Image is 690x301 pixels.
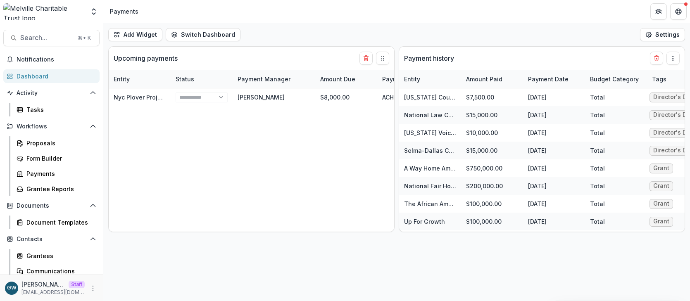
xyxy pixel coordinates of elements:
[399,75,425,83] div: Entity
[3,86,100,100] button: Open Activity
[461,177,523,195] div: $200,000.00
[13,216,100,229] a: Document Templates
[399,70,461,88] div: Entity
[88,283,98,293] button: More
[404,53,454,63] p: Payment history
[404,165,465,172] a: A Way Home America
[650,3,667,20] button: Partners
[7,285,17,291] div: Grace Willig
[523,75,573,83] div: Payment Date
[107,5,142,17] nav: breadcrumb
[585,75,644,83] div: Budget Category
[3,120,100,133] button: Open Workflows
[590,146,605,155] div: Total
[461,106,523,124] div: $15,000.00
[404,218,445,225] a: Up For Growth
[171,70,233,88] div: Status
[523,70,585,88] div: Payment Date
[377,88,439,106] div: ACH
[13,264,100,278] a: Communications
[461,88,523,106] div: $7,500.00
[523,213,585,230] div: [DATE]
[13,167,100,180] a: Payments
[461,195,523,213] div: $100,000.00
[585,70,647,88] div: Budget Category
[590,128,605,137] div: Total
[109,75,135,83] div: Entity
[171,75,199,83] div: Status
[26,169,93,178] div: Payments
[590,217,605,226] div: Total
[523,230,585,248] div: [DATE]
[3,199,100,212] button: Open Documents
[461,75,507,83] div: Amount Paid
[76,33,93,43] div: ⌘ + K
[26,154,93,163] div: Form Builder
[404,147,515,154] a: Selma-Dallas County NHT Association
[13,136,100,150] a: Proposals
[590,164,605,173] div: Total
[13,249,100,263] a: Grantees
[17,90,86,97] span: Activity
[17,123,86,130] span: Workflows
[109,70,171,88] div: Entity
[461,230,523,248] div: $200,000.00
[377,75,428,83] div: Payment Type
[114,94,177,101] a: Nyc Plover Project Inc
[461,142,523,159] div: $15,000.00
[26,185,93,193] div: Grantee Reports
[666,52,680,65] button: Drag
[315,88,377,106] div: $8,000.00
[3,53,100,66] button: Notifications
[670,3,687,20] button: Get Help
[461,213,523,230] div: $100,000.00
[461,124,523,142] div: $10,000.00
[20,34,73,42] span: Search...
[26,251,93,260] div: Grantees
[653,182,669,190] div: Grant
[26,218,93,227] div: Document Templates
[13,152,100,165] a: Form Builder
[590,111,605,119] div: Total
[233,70,315,88] div: Payment Manager
[590,182,605,190] div: Total
[404,111,546,119] a: National Law Center on Homelessness & Poverty
[590,199,605,208] div: Total
[523,142,585,159] div: [DATE]
[523,88,585,106] div: [DATE]
[404,129,494,136] a: [US_STATE] Voices for Children
[376,52,389,65] button: Drag
[13,103,100,116] a: Tasks
[640,28,685,41] button: Settings
[523,177,585,195] div: [DATE]
[523,195,585,213] div: [DATE]
[3,69,100,83] a: Dashboard
[377,70,439,88] div: Payment Type
[315,75,360,83] div: Amount Due
[523,106,585,124] div: [DATE]
[461,70,523,88] div: Amount Paid
[461,159,523,177] div: $750,000.00
[166,28,240,41] button: Switch Dashboard
[650,52,663,65] button: Delete card
[26,139,93,147] div: Proposals
[653,165,669,172] div: Grant
[590,93,605,102] div: Total
[404,200,531,207] a: The African American Alliance of CDFI CEOs
[69,281,85,288] p: Staff
[3,232,100,246] button: Open Contacts
[114,53,178,63] p: Upcoming payments
[3,30,100,46] button: Search...
[3,3,85,20] img: Melville Charitable Trust logo
[647,75,671,83] div: Tags
[233,75,295,83] div: Payment Manager
[523,124,585,142] div: [DATE]
[17,236,86,243] span: Contacts
[653,200,669,207] div: Grant
[523,159,585,177] div: [DATE]
[21,289,85,296] p: [EMAIL_ADDRESS][DOMAIN_NAME]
